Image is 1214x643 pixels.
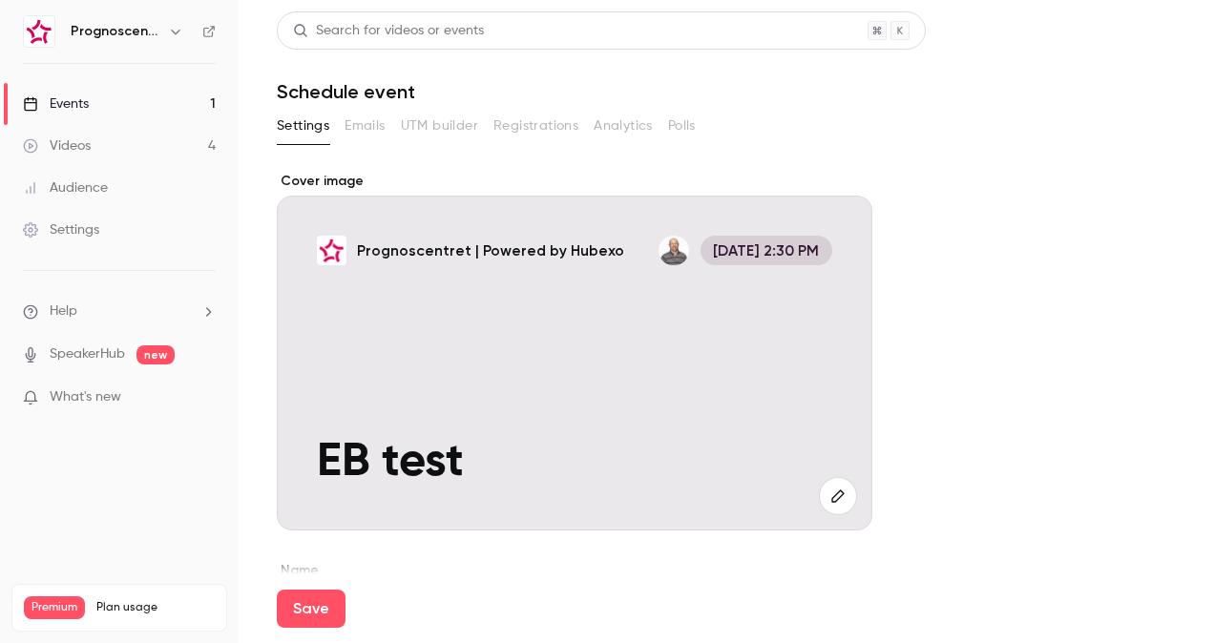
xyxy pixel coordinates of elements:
span: What's new [50,387,121,407]
a: SpeakerHub [50,344,125,364]
span: new [136,345,175,364]
span: Emails [345,116,385,136]
span: Help [50,301,77,321]
img: Prognoscentret | Powered by Hubexo [24,16,54,47]
img: Thomas Ekvall [659,236,688,265]
p: EB test [317,436,832,490]
h6: Prognoscentret | Powered by Hubexo [71,22,160,41]
div: Videos [23,136,91,156]
button: Settings [277,111,329,141]
div: Audience [23,178,108,197]
span: UTM builder [401,116,478,136]
span: Registrations [493,116,578,136]
div: Settings [23,220,99,239]
img: EB test [317,236,346,265]
button: Save [277,590,345,628]
span: [DATE] 2:30 PM [701,236,832,265]
span: Plan usage [96,600,215,615]
h1: Schedule event [277,80,1176,103]
div: Events [23,94,89,114]
label: Cover image [277,172,872,191]
div: Search for videos or events [293,21,484,41]
p: Prognoscentret | Powered by Hubexo [357,240,624,260]
span: Premium [24,596,85,619]
span: Polls [668,116,696,136]
iframe: Noticeable Trigger [193,389,216,406]
li: help-dropdown-opener [23,301,216,321]
span: Analytics [594,116,653,136]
